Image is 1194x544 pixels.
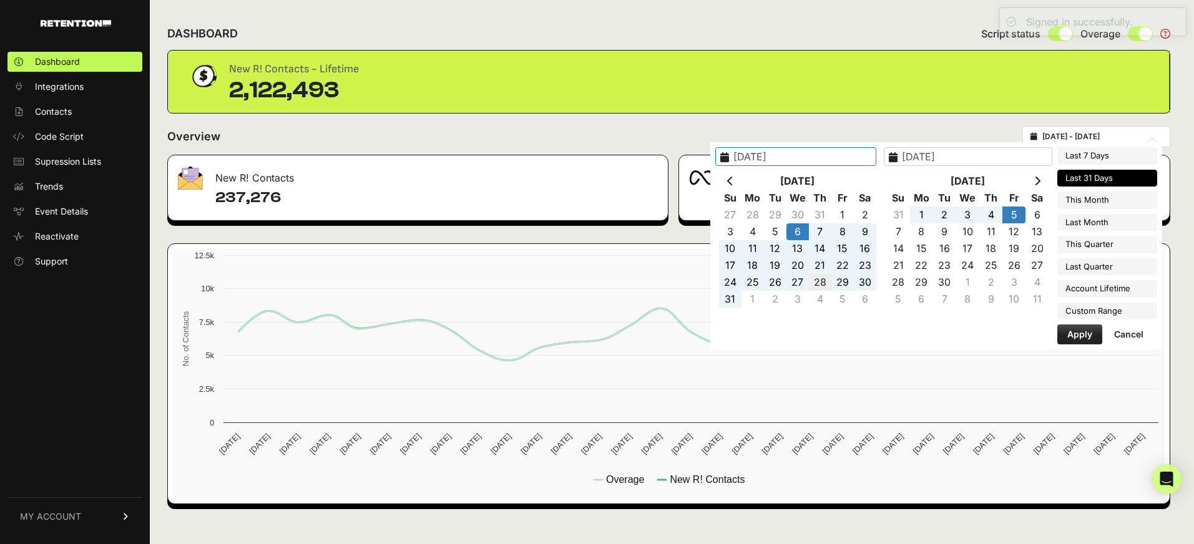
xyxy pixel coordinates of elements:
div: New R! Contacts - Lifetime [229,61,359,78]
td: 16 [933,240,956,257]
img: fa-envelope-19ae18322b30453b285274b1b8af3d052b27d846a4fbe8435d1a52b978f639a2.png [178,166,203,190]
td: 25 [741,274,764,291]
text: [DATE] [459,432,483,456]
td: 22 [910,257,933,274]
td: 12 [1002,223,1025,240]
td: 2 [979,274,1002,291]
th: Fr [831,190,854,206]
td: 7 [809,223,831,240]
text: Overage [606,474,644,485]
img: fa-meta-2f981b61bb99beabf952f7030308934f19ce035c18b003e963880cc3fabeebb7.png [689,170,714,185]
td: 30 [786,206,809,223]
text: [DATE] [338,432,362,456]
td: 10 [1002,291,1025,308]
td: 9 [854,223,876,240]
td: 2 [854,206,876,223]
text: [DATE] [1122,432,1147,456]
td: 6 [1025,206,1049,223]
th: Su [719,190,741,206]
td: 3 [956,206,979,223]
td: 20 [1025,240,1049,257]
text: [DATE] [851,432,875,456]
td: 7 [887,223,910,240]
td: 11 [979,223,1002,240]
text: [DATE] [519,432,543,456]
td: 6 [786,223,809,240]
td: 10 [719,240,741,257]
img: dollar-coin-05c43ed7efb7bc0c12610022525b4bbbb207c7efeef5aecc26f025e68dcafac9.png [188,61,219,92]
a: Contacts [7,102,142,122]
td: 16 [854,240,876,257]
text: [DATE] [398,432,423,456]
td: 2 [764,291,786,308]
td: 5 [831,291,854,308]
a: MY ACCOUNT [7,497,142,535]
text: [DATE] [670,432,694,456]
text: [DATE] [820,432,844,456]
td: 27 [719,206,741,223]
th: Tu [933,190,956,206]
text: 2.5k [199,384,215,394]
td: 8 [910,223,933,240]
td: 6 [910,291,933,308]
text: [DATE] [640,432,664,456]
td: 27 [786,274,809,291]
td: 14 [887,240,910,257]
li: This Month [1057,192,1157,209]
td: 31 [809,206,831,223]
li: Last Quarter [1057,258,1157,276]
td: 23 [933,257,956,274]
td: 27 [1025,257,1049,274]
td: 2 [933,206,956,223]
text: 0 [210,418,214,427]
text: 5k [205,351,214,360]
button: Cancel [1104,324,1153,344]
th: Sa [1025,190,1049,206]
span: Code Script [35,130,84,143]
h2: Overview [167,128,220,145]
a: Event Details [7,202,142,221]
td: 4 [809,291,831,308]
th: Tu [764,190,786,206]
img: Retention.com [41,20,111,27]
a: Supression Lists [7,152,142,172]
span: Contacts [35,105,72,118]
td: 9 [933,223,956,240]
span: Event Details [35,205,88,218]
td: 19 [764,257,786,274]
text: [DATE] [760,432,785,456]
text: [DATE] [941,432,966,456]
a: Code Script [7,127,142,147]
text: 12.5k [195,251,215,260]
text: [DATE] [881,432,905,456]
text: 7.5k [199,318,215,327]
td: 1 [741,291,764,308]
text: [DATE] [579,432,604,456]
td: 10 [956,223,979,240]
td: 8 [956,291,979,308]
text: [DATE] [730,432,754,456]
h2: DASHBOARD [167,25,238,42]
td: 29 [910,274,933,291]
td: 21 [887,257,910,274]
td: 3 [786,291,809,308]
span: MY ACCOUNT [20,510,81,523]
td: 4 [1025,274,1049,291]
text: [DATE] [489,432,513,456]
text: [DATE] [278,432,302,456]
td: 28 [809,274,831,291]
td: 7 [933,291,956,308]
td: 12 [764,240,786,257]
th: [DATE] [910,173,1026,190]
text: New R! Contacts [670,474,745,485]
text: [DATE] [247,432,272,456]
text: [DATE] [1062,432,1086,456]
text: [DATE] [609,432,634,456]
th: Su [887,190,910,206]
td: 25 [979,257,1002,274]
li: Last Month [1057,214,1157,231]
td: 23 [854,257,876,274]
td: 15 [831,240,854,257]
text: 10k [201,284,214,293]
td: 22 [831,257,854,274]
